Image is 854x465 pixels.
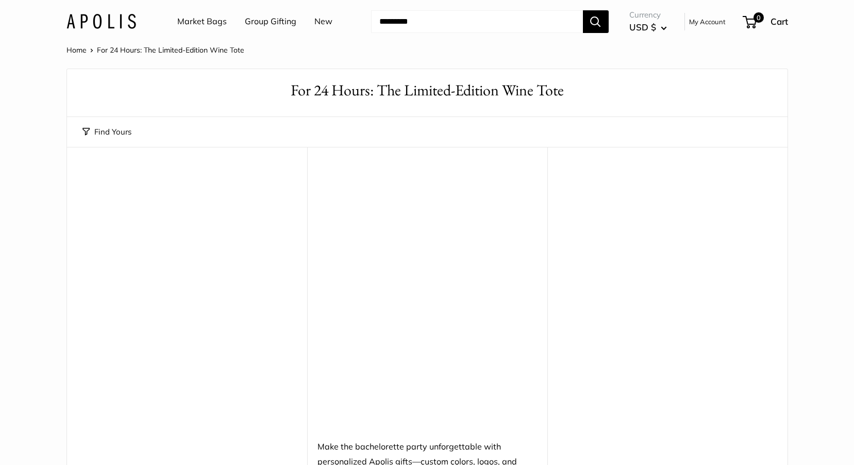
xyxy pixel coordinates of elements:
[689,15,726,28] a: My Account
[629,19,667,36] button: USD $
[314,14,332,29] a: New
[744,13,788,30] a: 0 Cart
[629,8,667,22] span: Currency
[583,10,609,33] button: Search
[629,22,656,32] span: USD $
[82,125,131,139] button: Find Yours
[66,45,87,55] a: Home
[371,10,583,33] input: Search...
[245,14,296,29] a: Group Gifting
[66,43,244,57] nav: Breadcrumb
[753,12,763,23] span: 0
[177,14,227,29] a: Market Bags
[97,45,244,55] span: For 24 Hours: The Limited-Edition Wine Tote
[771,16,788,27] span: Cart
[66,14,136,29] img: Apolis
[82,79,772,102] h1: For 24 Hours: The Limited-Edition Wine Tote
